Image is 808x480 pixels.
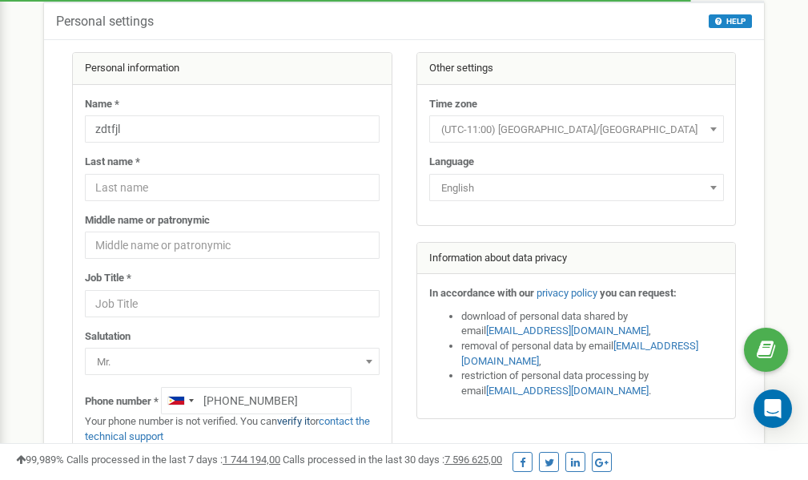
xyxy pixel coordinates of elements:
[486,385,649,397] a: [EMAIL_ADDRESS][DOMAIN_NAME]
[73,53,392,85] div: Personal information
[435,177,718,200] span: English
[85,97,119,112] label: Name *
[417,53,736,85] div: Other settings
[85,232,380,259] input: Middle name or patronymic
[85,213,210,228] label: Middle name or patronymic
[85,174,380,201] input: Last name
[85,415,370,442] a: contact the technical support
[85,414,380,444] p: Your phone number is not verified. You can or
[429,97,477,112] label: Time zone
[161,387,352,414] input: +1-800-555-55-55
[283,454,502,466] span: Calls processed in the last 30 days :
[85,115,380,143] input: Name
[444,454,502,466] u: 7 596 625,00
[429,115,724,143] span: (UTC-11:00) Pacific/Midway
[56,14,154,29] h5: Personal settings
[537,287,597,299] a: privacy policy
[417,243,736,275] div: Information about data privacy
[461,339,724,369] li: removal of personal data by email ,
[223,454,280,466] u: 1 744 194,00
[754,389,792,428] div: Open Intercom Messenger
[85,348,380,375] span: Mr.
[90,351,374,373] span: Mr.
[600,287,677,299] strong: you can request:
[16,454,64,466] span: 99,989%
[461,369,724,398] li: restriction of personal data processing by email .
[435,119,718,141] span: (UTC-11:00) Pacific/Midway
[85,329,131,345] label: Salutation
[429,287,534,299] strong: In accordance with our
[85,394,159,409] label: Phone number *
[486,325,649,337] a: [EMAIL_ADDRESS][DOMAIN_NAME]
[85,271,131,286] label: Job Title *
[85,290,380,317] input: Job Title
[162,388,199,413] div: Telephone country code
[429,155,474,170] label: Language
[461,309,724,339] li: download of personal data shared by email ,
[429,174,724,201] span: English
[461,340,698,367] a: [EMAIL_ADDRESS][DOMAIN_NAME]
[66,454,280,466] span: Calls processed in the last 7 days :
[277,415,310,427] a: verify it
[85,155,140,170] label: Last name *
[709,14,752,28] button: HELP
